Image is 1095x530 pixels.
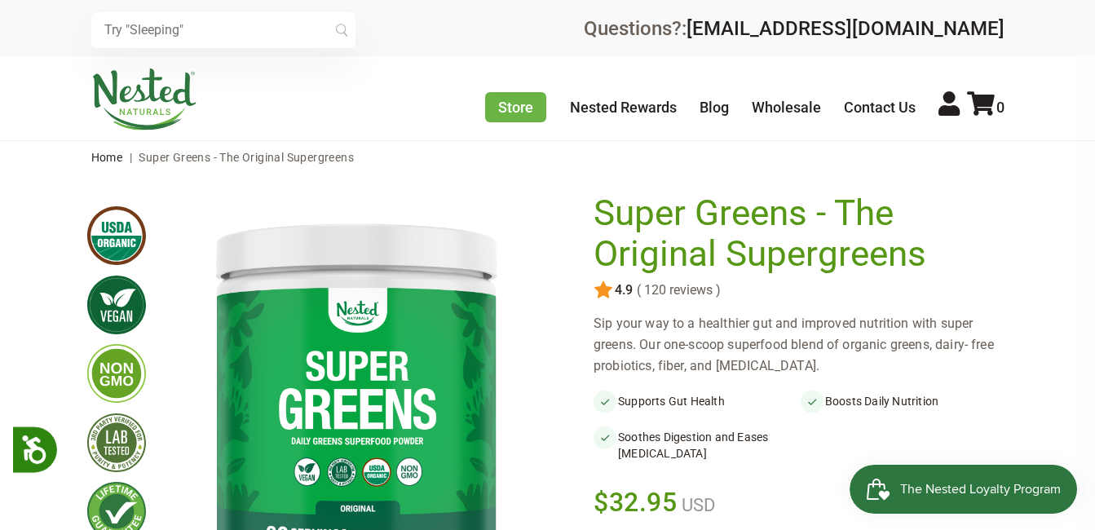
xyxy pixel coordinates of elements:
[570,99,677,116] a: Nested Rewards
[594,426,801,465] li: Soothes Digestion and Eases [MEDICAL_DATA]
[687,17,1004,40] a: [EMAIL_ADDRESS][DOMAIN_NAME]
[91,68,197,130] img: Nested Naturals
[584,19,1004,38] div: Questions?:
[613,283,633,298] span: 4.9
[91,151,123,164] a: Home
[594,280,613,300] img: star.svg
[752,99,821,116] a: Wholesale
[91,12,355,48] input: Try "Sleeping"
[633,283,721,298] span: ( 120 reviews )
[996,99,1004,116] span: 0
[126,151,136,164] span: |
[844,99,916,116] a: Contact Us
[801,390,1008,413] li: Boosts Daily Nutrition
[700,99,729,116] a: Blog
[678,495,715,515] span: USD
[967,99,1004,116] a: 0
[594,390,801,413] li: Supports Gut Health
[485,92,546,122] a: Store
[87,206,146,265] img: usdaorganic
[87,276,146,334] img: vegan
[594,313,1008,377] div: Sip your way to a healthier gut and improved nutrition with super greens. Our one-scoop superfood...
[91,141,1004,174] nav: breadcrumbs
[594,193,1000,274] h1: Super Greens - The Original Supergreens
[850,465,1079,514] iframe: Button to open loyalty program pop-up
[594,484,678,520] span: $32.95
[139,151,354,164] span: Super Greens - The Original Supergreens
[87,344,146,403] img: gmofree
